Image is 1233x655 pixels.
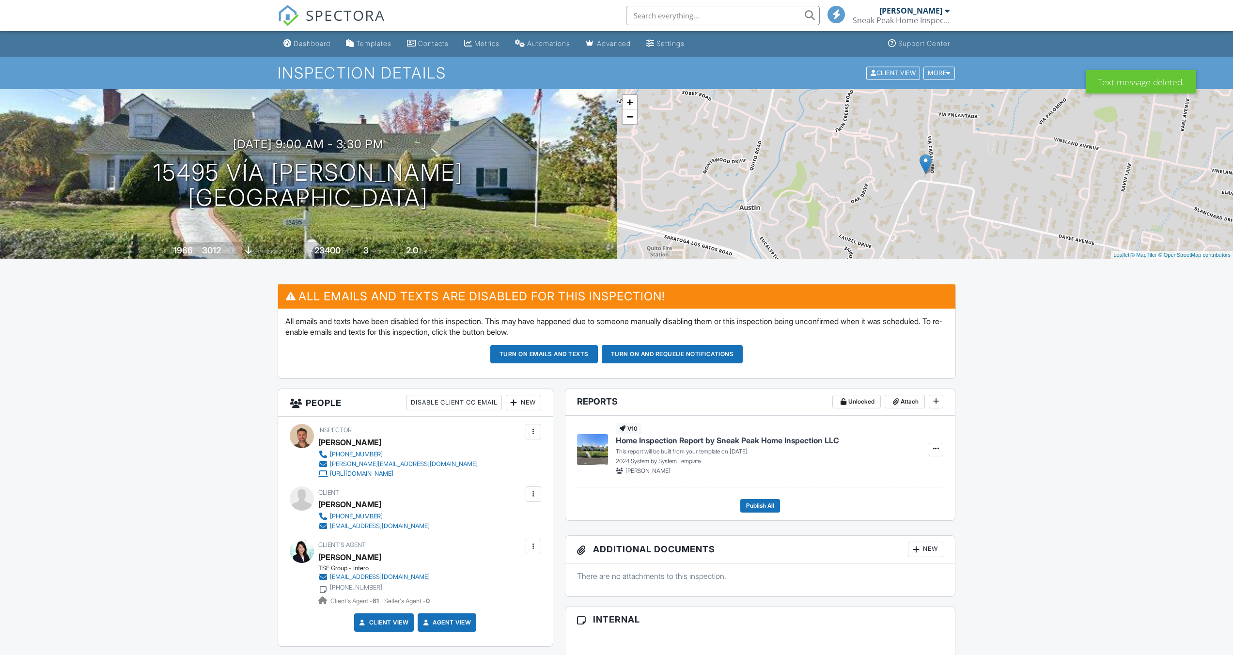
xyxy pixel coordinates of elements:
a: Contacts [403,35,453,53]
span: Seller's Agent - [384,597,430,605]
strong: 61 [373,597,379,605]
button: Turn on and Requeue Notifications [602,345,743,363]
div: 23400 [314,245,341,255]
a: © OpenStreetMap contributors [1158,252,1231,258]
div: [URL][DOMAIN_NAME] [330,470,393,478]
a: [EMAIL_ADDRESS][DOMAIN_NAME] [318,572,430,582]
img: The Best Home Inspection Software - Spectora [278,5,299,26]
h1: 15495 Vía [PERSON_NAME] [GEOGRAPHIC_DATA] [153,160,463,211]
div: [PERSON_NAME] [318,497,381,512]
div: Automations [527,39,570,47]
div: Templates [356,39,391,47]
span: Client [318,489,339,496]
a: Client View [358,618,409,627]
h3: [DATE] 9:00 am - 3:30 pm [233,138,384,151]
input: Search everything... [626,6,820,25]
span: Built [161,248,172,255]
div: Advanced [597,39,631,47]
a: Metrics [460,35,503,53]
p: All emails and texts have been disabled for this inspection. This may have happened due to someon... [285,316,948,338]
div: Dashboard [294,39,330,47]
a: Dashboard [280,35,334,53]
a: SPECTORA [278,13,385,33]
a: [PERSON_NAME][EMAIL_ADDRESS][DOMAIN_NAME] [318,459,478,469]
div: New [908,542,943,557]
span: Client's Agent [318,541,366,548]
span: sq. ft. [222,248,236,255]
a: Settings [642,35,688,53]
div: [EMAIL_ADDRESS][DOMAIN_NAME] [330,573,430,581]
a: Advanced [582,35,635,53]
div: Text message deleted. [1086,70,1196,94]
h3: People [278,389,553,417]
h3: Internal [565,607,955,632]
div: Sneak Peak Home Inspection LLC [853,16,950,25]
div: Support Center [898,39,950,47]
div: More [923,66,955,79]
div: Client View [866,66,920,79]
a: Leaflet [1113,252,1129,258]
span: bathrooms [420,248,447,255]
h1: Inspection Details [278,64,956,81]
div: 3 [363,245,369,255]
a: Automations (Basic) [511,35,574,53]
div: Metrics [474,39,499,47]
a: [PERSON_NAME] [318,550,381,564]
button: Turn on emails and texts [490,345,598,363]
div: Disable Client CC Email [406,395,502,410]
div: 1966 [173,245,193,255]
span: crawlspace [253,248,283,255]
a: Zoom out [623,109,637,124]
a: Support Center [884,35,954,53]
div: New [506,395,541,410]
a: [PHONE_NUMBER] [318,512,430,521]
div: TSE Group - Intero [318,564,437,572]
div: [PERSON_NAME][EMAIL_ADDRESS][DOMAIN_NAME] [330,460,478,468]
div: [PHONE_NUMBER] [330,451,383,458]
a: Client View [865,69,922,76]
strong: 0 [426,597,430,605]
div: [PHONE_NUMBER] [330,513,383,520]
a: Zoom in [623,95,637,109]
div: Contacts [418,39,449,47]
span: Lot Size [293,248,313,255]
div: [PHONE_NUMBER] [330,584,382,592]
span: Client's Agent - [330,597,380,605]
a: [EMAIL_ADDRESS][DOMAIN_NAME] [318,521,430,531]
div: 3012 [202,245,221,255]
div: Settings [656,39,685,47]
a: Templates [342,35,395,53]
h3: All emails and texts are disabled for this inspection! [278,284,955,308]
span: bedrooms [370,248,397,255]
span: SPECTORA [306,5,385,25]
a: [PHONE_NUMBER] [318,450,478,459]
div: 2.0 [406,245,418,255]
div: [EMAIL_ADDRESS][DOMAIN_NAME] [330,522,430,530]
h3: Additional Documents [565,536,955,563]
p: There are no attachments to this inspection. [577,571,944,581]
a: [URL][DOMAIN_NAME] [318,469,478,479]
div: | [1111,251,1233,259]
a: Agent View [421,618,471,627]
a: © MapTiler [1131,252,1157,258]
div: [PERSON_NAME] [318,435,381,450]
span: Inspector [318,426,352,434]
span: sq.ft. [342,248,354,255]
div: [PERSON_NAME] [879,6,942,16]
